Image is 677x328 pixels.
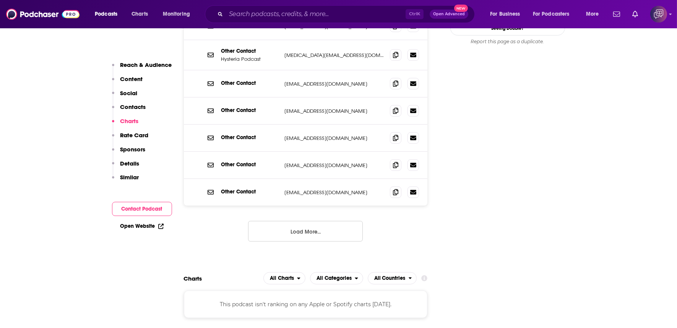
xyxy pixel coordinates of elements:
p: Content [120,75,143,83]
p: Similar [120,174,139,181]
button: Load More... [248,221,363,242]
p: Other Contact [221,161,279,168]
p: [EMAIL_ADDRESS][DOMAIN_NAME] [285,135,384,141]
img: Podchaser - Follow, Share and Rate Podcasts [6,7,80,21]
button: Charts [112,117,139,132]
button: open menu [310,272,363,284]
button: Sponsors [112,146,146,160]
p: Reach & Audience [120,61,172,68]
span: Ctrl K [406,9,424,19]
button: Show profile menu [650,6,667,23]
button: open menu [89,8,127,20]
button: open menu [157,8,200,20]
p: [EMAIL_ADDRESS][DOMAIN_NAME] [285,162,384,169]
button: open menu [528,8,581,20]
h2: Platforms [263,272,305,284]
input: Search podcasts, credits, & more... [226,8,406,20]
p: Other Contact [221,107,279,114]
a: Charts [127,8,153,20]
p: Sponsors [120,146,146,153]
img: User Profile [650,6,667,23]
p: Details [120,160,140,167]
button: Similar [112,174,139,188]
span: Podcasts [95,9,117,19]
p: Other Contact [221,188,279,195]
button: open menu [368,272,417,284]
span: For Business [490,9,520,19]
button: open menu [581,8,609,20]
button: Details [112,160,140,174]
span: New [454,5,468,12]
h2: Countries [368,272,417,284]
h2: Categories [310,272,363,284]
span: All Charts [270,276,294,281]
button: Social [112,89,138,104]
span: Charts [132,9,148,19]
div: This podcast isn't ranking on any Apple or Spotify charts [DATE]. [184,291,428,318]
a: Open Website [120,223,164,229]
p: Other Contact [221,80,279,86]
button: Reach & Audience [112,61,172,75]
button: Contact Podcast [112,202,172,216]
span: Monitoring [163,9,190,19]
div: Report this page as a duplicate. [450,39,565,45]
p: Charts [120,117,139,125]
p: [MEDICAL_DATA][EMAIL_ADDRESS][DOMAIN_NAME] [285,52,384,58]
button: open menu [263,272,305,284]
p: Other Contact [221,48,279,54]
span: All Countries [374,276,406,281]
span: All Categories [317,276,352,281]
button: Contacts [112,103,146,117]
p: Contacts [120,103,146,110]
h2: Charts [184,275,202,282]
span: More [586,9,599,19]
button: Content [112,75,143,89]
a: Show notifications dropdown [610,8,623,21]
p: Rate Card [120,132,149,139]
p: [EMAIL_ADDRESS][DOMAIN_NAME] [285,108,384,114]
button: Rate Card [112,132,149,146]
button: open menu [485,8,530,20]
span: Open Advanced [433,12,465,16]
button: Open AdvancedNew [430,10,468,19]
p: [EMAIL_ADDRESS][DOMAIN_NAME] [285,189,384,196]
span: For Podcasters [533,9,570,19]
p: [EMAIL_ADDRESS][DOMAIN_NAME] [285,81,384,87]
a: Show notifications dropdown [629,8,641,21]
p: Hysteria Podcast [221,56,279,62]
p: Social [120,89,138,97]
div: Search podcasts, credits, & more... [212,5,482,23]
p: Other Contact [221,134,279,141]
span: Logged in as corioliscompany [650,6,667,23]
